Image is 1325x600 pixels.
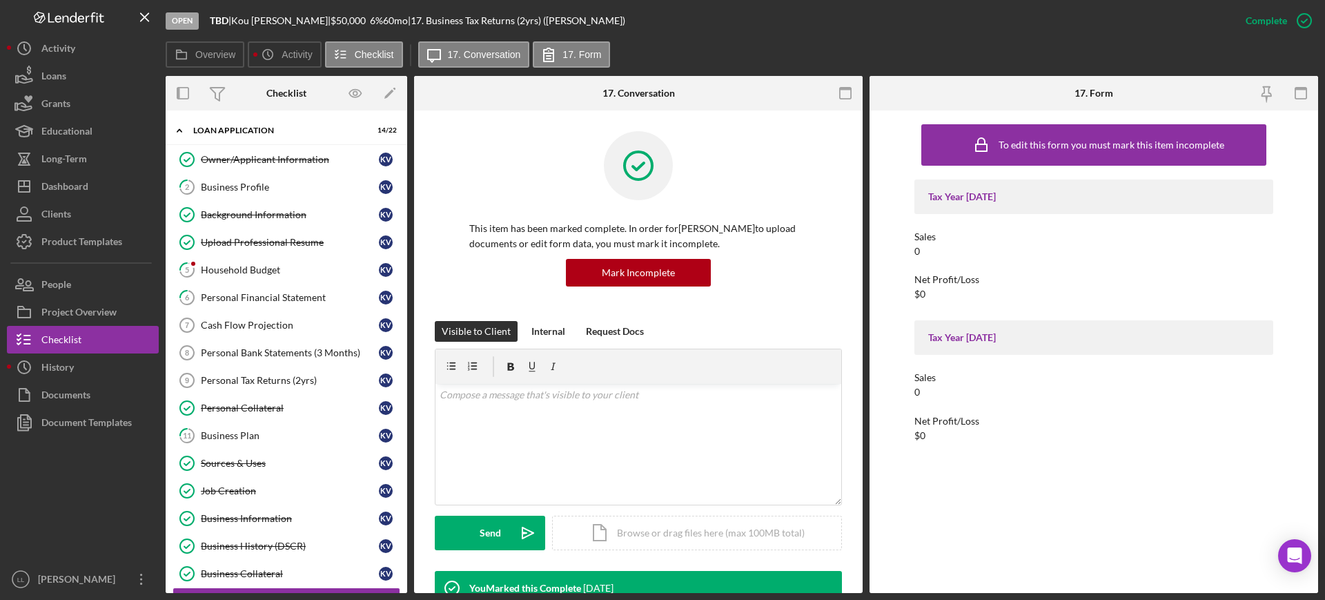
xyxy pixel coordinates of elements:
a: Job CreationKV [173,477,400,505]
button: Educational [7,117,159,145]
p: This item has been marked complete. In order for [PERSON_NAME] to upload documents or edit form d... [469,221,807,252]
a: 7Cash Flow ProjectionKV [173,311,400,339]
div: Upload Professional Resume [201,237,379,248]
button: Internal [524,321,572,342]
div: $0 [914,289,925,300]
div: 0 [914,387,920,398]
div: K V [379,429,393,443]
div: | [210,15,231,26]
a: Long-Term [7,145,159,173]
a: Checklist [7,326,159,354]
div: | 17. Business Tax Returns (2yrs) ([PERSON_NAME]) [408,15,625,26]
div: Business Profile [201,182,379,193]
div: Documents [41,381,90,412]
a: 6Personal Financial StatementKV [173,284,400,311]
label: 17. Form [562,49,601,60]
div: Internal [531,321,565,342]
button: Product Templates [7,228,159,255]
div: Activity [41,35,75,66]
tspan: 2 [185,182,189,191]
div: K V [379,456,393,470]
button: 17. Form [533,41,610,68]
button: Activity [7,35,159,62]
a: Business History (DSCR)KV [173,532,400,560]
button: Grants [7,90,159,117]
button: Mark Incomplete [566,259,711,287]
div: K V [379,153,393,166]
div: [PERSON_NAME] [35,565,124,597]
button: LL[PERSON_NAME] [7,565,159,593]
div: Long-Term [41,145,87,176]
b: TBD [210,14,228,26]
a: Sources & UsesKV [173,449,400,477]
button: Clients [7,200,159,228]
span: $50,000 [331,14,366,26]
div: K V [379,539,393,553]
button: 17. Conversation [418,41,530,68]
label: Activity [282,49,312,60]
button: Document Templates [7,409,159,436]
div: Educational [41,117,92,148]
a: 8Personal Bank Statements (3 Months)KV [173,339,400,367]
tspan: 6 [185,293,190,302]
div: K V [379,484,393,498]
button: Complete [1232,7,1318,35]
label: 17. Conversation [448,49,521,60]
div: K V [379,180,393,194]
a: Project Overview [7,298,159,326]
div: Checklist [266,88,306,99]
a: Loans [7,62,159,90]
div: People [41,271,71,302]
div: To edit this form you must mark this item incomplete [999,139,1224,151]
tspan: 8 [185,349,189,357]
div: Product Templates [41,228,122,259]
button: Overview [166,41,244,68]
button: People [7,271,159,298]
div: Business History (DSCR) [201,541,379,552]
div: Visible to Client [442,321,511,342]
div: Mark Incomplete [602,259,675,287]
div: K V [379,291,393,304]
div: Personal Bank Statements (3 Months) [201,347,379,358]
tspan: 5 [185,265,189,274]
div: Checklist [41,326,81,357]
div: K V [379,235,393,249]
label: Overview [195,49,235,60]
button: Visible to Client [435,321,518,342]
div: K V [379,374,393,387]
button: Documents [7,381,159,409]
button: Request Docs [579,321,651,342]
tspan: 11 [183,431,191,440]
a: Business InformationKV [173,505,400,532]
tspan: 7 [185,321,189,329]
div: Loan Application [193,126,362,135]
button: Activity [248,41,321,68]
div: K V [379,567,393,581]
div: Business Plan [201,430,379,441]
button: History [7,354,159,381]
button: Dashboard [7,173,159,200]
div: Business Collateral [201,568,379,579]
div: Net Profit/Loss [914,274,1273,285]
div: Complete [1246,7,1287,35]
text: LL [17,576,25,583]
div: Grants [41,90,70,121]
div: Send [480,516,501,550]
div: 0 [914,246,920,257]
div: Cash Flow Projection [201,320,379,331]
div: K V [379,263,393,277]
div: Kou [PERSON_NAME] | [231,15,331,26]
a: 9Personal Tax Returns (2yrs)KV [173,367,400,394]
div: Tax Year [DATE] [928,191,1259,202]
tspan: 9 [185,376,189,385]
a: 2Business ProfileKV [173,173,400,201]
div: Project Overview [41,298,117,329]
div: History [41,354,74,385]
